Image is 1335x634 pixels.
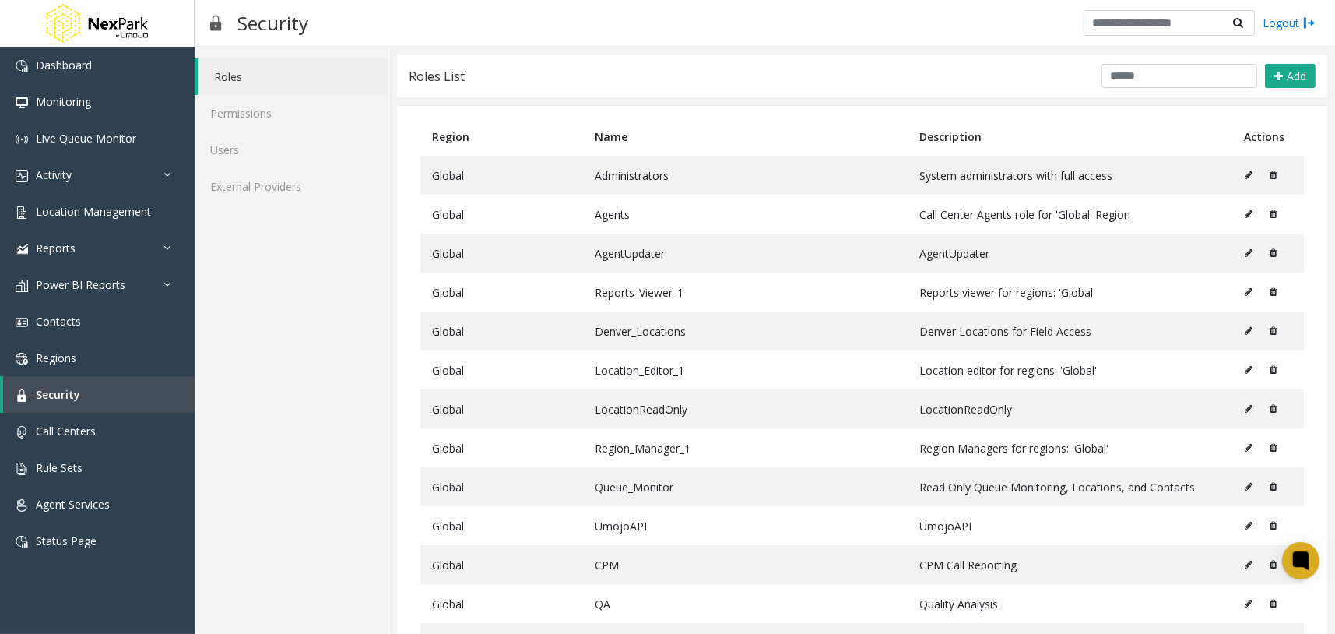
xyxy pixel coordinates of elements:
[420,428,583,467] td: Global
[583,467,908,506] td: Queue_Monitor
[420,584,583,623] td: Global
[583,428,908,467] td: Region_Manager_1
[908,389,1232,428] td: LocationReadOnly
[36,424,96,439] span: Call Centers
[420,350,583,389] td: Global
[583,350,908,389] td: Location_Editor_1
[16,353,28,365] img: 'icon'
[409,66,465,86] div: Roles List
[195,132,388,168] a: Users
[583,195,908,234] td: Agents
[420,389,583,428] td: Global
[420,545,583,584] td: Global
[16,389,28,402] img: 'icon'
[420,156,583,195] td: Global
[583,545,908,584] td: CPM
[1232,118,1304,156] th: Actions
[16,97,28,109] img: 'icon'
[16,316,28,329] img: 'icon'
[420,118,583,156] th: Region
[583,234,908,273] td: AgentUpdater
[908,195,1232,234] td: Call Center Agents role for 'Global' Region
[908,273,1232,312] td: Reports viewer for regions: 'Global'
[1265,64,1316,89] button: Add
[908,506,1232,545] td: UmojoAPI
[36,167,72,182] span: Activity
[36,94,91,109] span: Monitoring
[1287,69,1306,83] span: Add
[36,534,97,548] span: Status Page
[583,389,908,428] td: LocationReadOnly
[36,314,81,329] span: Contacts
[908,118,1232,156] th: Description
[583,118,908,156] th: Name
[195,95,388,132] a: Permissions
[16,426,28,439] img: 'icon'
[583,156,908,195] td: Administrators
[583,273,908,312] td: Reports_Viewer_1
[36,204,151,219] span: Location Management
[420,312,583,350] td: Global
[36,131,136,146] span: Live Queue Monitor
[583,506,908,545] td: UmojoAPI
[583,584,908,623] td: QA
[908,234,1232,273] td: AgentUpdater
[16,536,28,548] img: 'icon'
[908,467,1232,506] td: Read Only Queue Monitoring, Locations, and Contacts
[1303,15,1316,31] img: logout
[36,241,76,255] span: Reports
[908,156,1232,195] td: System administrators with full access
[36,350,76,365] span: Regions
[36,387,80,402] span: Security
[908,350,1232,389] td: Location editor for regions: 'Global'
[16,133,28,146] img: 'icon'
[908,545,1232,584] td: CPM Call Reporting
[16,280,28,292] img: 'icon'
[36,497,110,512] span: Agent Services
[198,58,388,95] a: Roles
[210,4,222,42] img: pageIcon
[420,506,583,545] td: Global
[36,277,125,292] span: Power BI Reports
[16,206,28,219] img: 'icon'
[583,312,908,350] td: Denver_Locations
[230,4,316,42] h3: Security
[16,463,28,475] img: 'icon'
[16,243,28,255] img: 'icon'
[16,170,28,182] img: 'icon'
[3,376,195,413] a: Security
[195,168,388,205] a: External Providers
[420,234,583,273] td: Global
[908,312,1232,350] td: Denver Locations for Field Access
[420,467,583,506] td: Global
[1263,15,1316,31] a: Logout
[908,584,1232,623] td: Quality Analysis
[16,499,28,512] img: 'icon'
[36,460,83,475] span: Rule Sets
[420,273,583,312] td: Global
[16,60,28,72] img: 'icon'
[908,428,1232,467] td: Region Managers for regions: 'Global'
[420,195,583,234] td: Global
[36,58,92,72] span: Dashboard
